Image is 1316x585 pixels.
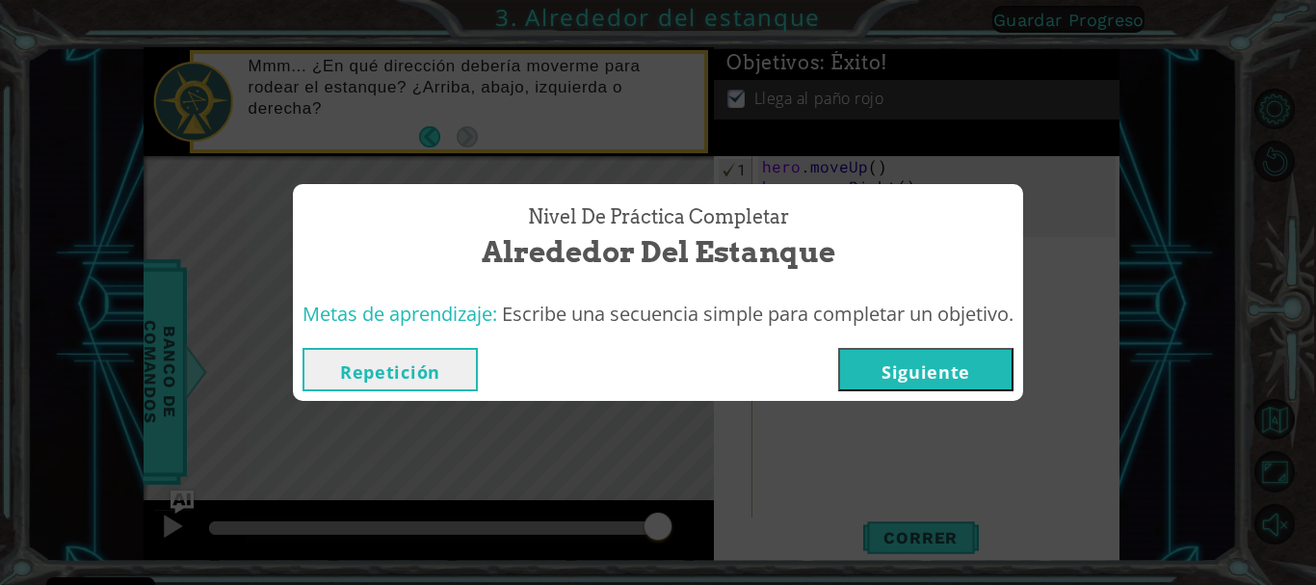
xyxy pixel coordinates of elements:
[838,348,1013,391] button: Siguiente
[502,301,1013,327] span: Escribe una secuencia simple para completar un objetivo.
[482,231,835,273] span: Alrededor del estanque
[528,203,789,231] span: Nivel de Práctica Completar
[303,348,478,391] button: Repetición
[303,301,497,327] span: Metas de aprendizaje:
